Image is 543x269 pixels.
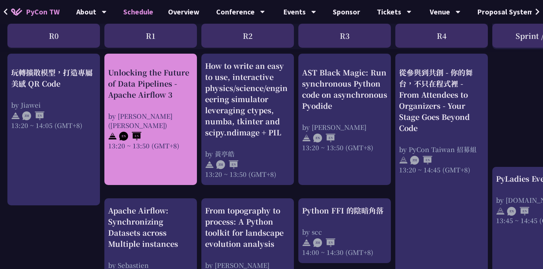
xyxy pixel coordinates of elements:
[399,156,408,165] img: svg+xml;base64,PHN2ZyB4bWxucz0iaHR0cDovL3d3dy53My5vcmcvMjAwMC9zdmciIHdpZHRoPSIyNCIgaGVpZ2h0PSIyNC...
[302,205,387,216] div: Python FFI 的陰暗角落
[7,24,100,48] div: R0
[410,156,432,165] img: ZHEN.371966e.svg
[395,24,488,48] div: R4
[108,67,193,100] div: Unlocking the Future of Data Pipelines - Apache Airflow 3
[11,120,96,130] div: 13:20 ~ 14:05 (GMT+8)
[302,238,311,247] img: svg+xml;base64,PHN2ZyB4bWxucz0iaHR0cDovL3d3dy53My5vcmcvMjAwMC9zdmciIHdpZHRoPSIyNCIgaGVpZ2h0PSIyNC...
[108,132,117,141] img: svg+xml;base64,PHN2ZyB4bWxucz0iaHR0cDovL3d3dy53My5vcmcvMjAwMC9zdmciIHdpZHRoPSIyNCIgaGVpZ2h0PSIyNC...
[298,24,391,48] div: R3
[108,205,193,249] div: Apache Airflow: Synchronizing Datasets across Multiple instances
[496,207,505,216] img: svg+xml;base64,PHN2ZyB4bWxucz0iaHR0cDovL3d3dy53My5vcmcvMjAwMC9zdmciIHdpZHRoPSIyNCIgaGVpZ2h0PSIyNC...
[313,134,335,142] img: ENEN.5a408d1.svg
[201,24,294,48] div: R2
[11,60,96,199] a: 玩轉擴散模型，打造專屬美感 QR Code by Jiawei 13:20 ~ 14:05 (GMT+8)
[302,248,387,257] div: 14:00 ~ 14:30 (GMT+8)
[205,160,214,169] img: svg+xml;base64,PHN2ZyB4bWxucz0iaHR0cDovL3d3dy53My5vcmcvMjAwMC9zdmciIHdpZHRoPSIyNCIgaGVpZ2h0PSIyNC...
[302,60,387,179] a: AST Black Magic: Run synchronous Python code on asynchronous Pyodide by [PERSON_NAME] 13:20 ~ 13:...
[216,160,238,169] img: ZHEN.371966e.svg
[302,67,387,111] div: AST Black Magic: Run synchronous Python code on asynchronous Pyodide
[22,111,44,120] img: ZHEN.371966e.svg
[205,205,290,249] div: From topography to process: A Python toolkit for landscape evolution analysis
[313,238,335,247] img: ZHEN.371966e.svg
[399,165,484,174] div: 13:20 ~ 14:45 (GMT+8)
[205,60,290,179] a: How to write an easy to use, interactive physics/science/engineering simulator leveraging ctypes,...
[4,3,67,21] a: PyCon TW
[108,111,193,130] div: by [PERSON_NAME] ([PERSON_NAME])
[11,67,96,89] div: 玩轉擴散模型，打造專屬美感 QR Code
[11,8,22,16] img: Home icon of PyCon TW 2025
[399,67,484,133] div: 從參與到共創 - 你的舞台，不只在程式裡 - From Attendees to Organizers - Your Stage Goes Beyond Code
[302,227,387,236] div: by scc
[302,134,311,142] img: svg+xml;base64,PHN2ZyB4bWxucz0iaHR0cDovL3d3dy53My5vcmcvMjAwMC9zdmciIHdpZHRoPSIyNCIgaGVpZ2h0PSIyNC...
[205,149,290,158] div: by 黃亭皓
[205,169,290,179] div: 13:20 ~ 13:50 (GMT+8)
[26,6,60,17] span: PyCon TW
[11,111,20,120] img: svg+xml;base64,PHN2ZyB4bWxucz0iaHR0cDovL3d3dy53My5vcmcvMjAwMC9zdmciIHdpZHRoPSIyNCIgaGVpZ2h0PSIyNC...
[399,144,484,154] div: by PyCon Taiwan 招募組
[104,24,197,48] div: R1
[108,60,193,179] a: Unlocking the Future of Data Pipelines - Apache Airflow 3 by [PERSON_NAME] ([PERSON_NAME]) 13:20 ...
[302,122,387,131] div: by [PERSON_NAME]
[119,132,141,141] img: ENEN.5a408d1.svg
[108,141,193,150] div: 13:20 ~ 13:50 (GMT+8)
[507,207,529,216] img: ENEN.5a408d1.svg
[302,205,387,257] a: Python FFI 的陰暗角落 by scc 14:00 ~ 14:30 (GMT+8)
[11,100,96,109] div: by Jiawei
[302,142,387,152] div: 13:20 ~ 13:50 (GMT+8)
[205,60,290,138] div: How to write an easy to use, interactive physics/science/engineering simulator leveraging ctypes,...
